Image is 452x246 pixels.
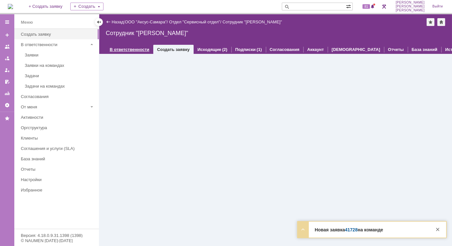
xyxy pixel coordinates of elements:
a: Настройки [18,175,98,185]
span: [PERSON_NAME] [396,1,425,5]
a: Мои заявки [2,65,12,75]
span: Расширенный поиск [346,3,352,9]
a: Отчеты [2,88,12,99]
div: (2) [222,47,227,52]
div: От меня [21,105,88,109]
strong: Новая заявка на команде [315,227,383,232]
a: Подписки [235,47,256,52]
a: Оргструктура [18,123,98,133]
a: Согласования [270,47,300,52]
div: Сотрудник "[PERSON_NAME]" [106,30,445,36]
a: Исходящие [198,47,221,52]
a: Задачи [22,71,98,81]
div: Создать заявку [21,32,95,37]
a: Заявки [22,50,98,60]
div: Закрыть [434,226,442,233]
a: Заявки на командах [22,60,98,70]
a: 41728 [345,227,358,232]
span: [PERSON_NAME] [396,5,425,8]
div: | [124,19,125,24]
div: Отчеты [21,167,95,172]
a: Мои согласования [2,77,12,87]
a: Создать заявку [18,29,98,39]
div: © NAUMEN [DATE]-[DATE] [21,239,92,243]
div: Создать [70,3,103,10]
div: (1) [257,47,262,52]
a: Задачи на командах [22,81,98,91]
div: Избранное [21,188,88,192]
div: В ответственности [21,42,88,47]
div: Активности [21,115,95,120]
div: Согласования [21,94,95,99]
div: Сделать домашней страницей [437,18,445,26]
div: Меню [21,18,33,26]
div: Клиенты [21,136,95,141]
span: [PERSON_NAME] [396,8,425,12]
div: Настройки [21,177,95,182]
div: Оргструктура [21,125,95,130]
img: logo [8,4,13,9]
a: Перейти в интерфейс администратора [380,3,388,10]
a: Отчеты [18,164,98,174]
a: Создать заявку [2,30,12,40]
a: Перейти на домашнюю страницу [8,4,13,9]
div: Скрыть меню [95,18,103,26]
div: Задачи на командах [25,84,95,89]
a: Согласования [18,92,98,102]
a: База знаний [412,47,437,52]
a: Аккаунт [307,47,324,52]
a: Заявки в моей ответственности [2,53,12,64]
a: Отчеты [388,47,404,52]
a: База знаний [18,154,98,164]
a: Соглашения и услуги (SLA) [18,143,98,154]
div: / [125,19,169,24]
a: ООО "Аксус-Самара" [125,19,167,24]
a: Клиенты [18,133,98,143]
a: Отдел "Сервисный отдел" [169,19,220,24]
div: Соглашения и услуги (SLA) [21,146,95,151]
a: В ответственности [110,47,149,52]
div: Добавить в избранное [427,18,434,26]
a: Настройки [2,100,12,110]
div: Заявки на командах [25,63,95,68]
a: Заявки на командах [2,42,12,52]
div: База знаний [21,156,95,161]
a: [DEMOGRAPHIC_DATA] [332,47,380,52]
div: Заявки [25,53,95,57]
a: Создать заявку [157,47,190,52]
span: 81 [363,4,370,9]
div: / [169,19,223,24]
div: Сотрудник "[PERSON_NAME]" [223,19,282,24]
a: Назад [112,19,124,24]
div: Развернуть [299,226,307,233]
div: Задачи [25,73,95,78]
div: Версия: 4.18.0.9.31.1398 (1398) [21,233,92,238]
a: Активности [18,112,98,122]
